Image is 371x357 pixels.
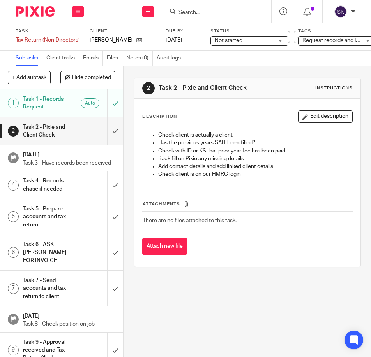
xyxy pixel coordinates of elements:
[60,71,115,84] button: Hide completed
[178,9,248,16] input: Search
[46,51,79,66] a: Client tasks
[158,155,352,163] p: Back fill on Pixie any missing details
[158,147,352,155] p: Check with ID or KS that prior year fee has been paid
[143,218,237,223] span: There are no files attached to this task.
[158,131,352,139] p: Check client is actually a client
[72,75,111,81] span: Hide completed
[158,170,352,178] p: Check client is on our HMRC login
[23,159,116,167] p: Task 3 - Have records been received
[8,126,19,136] div: 2
[142,82,155,94] div: 2
[23,203,74,231] h1: Task 5 - Prepare accounts and tax return
[23,175,74,195] h1: Task 4 - Records chase if needed
[157,51,185,66] a: Audit logs
[90,36,132,44] p: [PERSON_NAME]
[126,51,153,66] a: Notes (0)
[158,139,352,147] p: Has the previous years SAIT been filled?
[315,85,353,91] div: Instructions
[23,275,74,302] h1: Task 7 - Send accounts and tax return to client
[90,28,158,34] label: Client
[8,345,19,355] div: 9
[142,114,177,120] p: Description
[16,28,80,34] label: Task
[16,51,42,66] a: Subtasks
[334,5,347,18] img: svg%3E
[16,36,80,44] div: Tax Return (Non Directors)
[23,93,74,113] h1: Task 1 - Records Request
[23,121,74,141] h1: Task 2 - Pixie and Client Check
[158,163,352,170] p: Add contact details and add linked client details
[298,110,353,123] button: Edit description
[23,149,116,159] h1: [DATE]
[16,6,55,17] img: Pixie
[8,180,19,191] div: 4
[210,28,288,34] label: Status
[8,247,19,258] div: 6
[8,211,19,222] div: 5
[142,238,187,255] button: Attach new file
[83,51,103,66] a: Emails
[8,71,51,84] button: + Add subtask
[166,28,201,34] label: Due by
[23,239,74,266] h1: Task 6 - ASK [PERSON_NAME] FOR INVOICE
[215,38,242,43] span: Not started
[23,310,116,320] h1: [DATE]
[23,320,116,328] p: Task 8 - Check position on job
[8,283,19,294] div: 7
[159,84,264,92] h1: Task 2 - Pixie and Client Check
[166,37,182,43] span: [DATE]
[81,98,99,108] div: Auto
[8,98,19,108] div: 1
[143,202,180,206] span: Attachments
[107,51,122,66] a: Files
